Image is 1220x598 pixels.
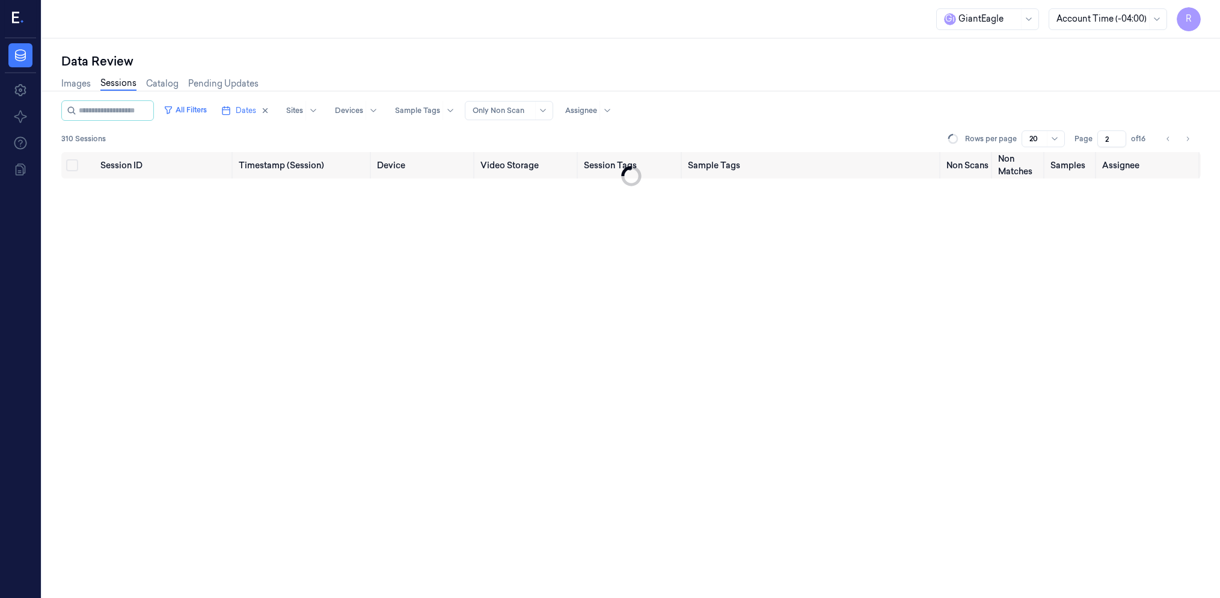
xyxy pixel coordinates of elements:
button: Dates [216,101,274,120]
div: Data Review [61,53,1201,70]
nav: pagination [1160,130,1196,147]
th: Device [372,152,476,178]
span: 310 Sessions [61,133,106,144]
a: Catalog [146,78,179,90]
span: G i [944,13,956,25]
th: Session Tags [579,152,682,178]
a: Pending Updates [188,78,259,90]
th: Session ID [96,152,234,178]
button: All Filters [159,100,212,120]
button: Go to previous page [1160,130,1177,147]
th: Non Scans [942,152,993,178]
th: Non Matches [993,152,1045,178]
span: Dates [236,105,256,116]
th: Sample Tags [683,152,942,178]
a: Images [61,78,91,90]
th: Video Storage [476,152,579,178]
th: Assignee [1097,152,1201,178]
th: Samples [1046,152,1097,178]
p: Rows per page [965,133,1017,144]
th: Timestamp (Session) [234,152,372,178]
button: R [1177,7,1201,31]
button: Go to next page [1179,130,1196,147]
a: Sessions [100,77,136,91]
span: of 16 [1131,133,1150,144]
button: Select all [66,159,78,171]
span: Page [1074,133,1093,144]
